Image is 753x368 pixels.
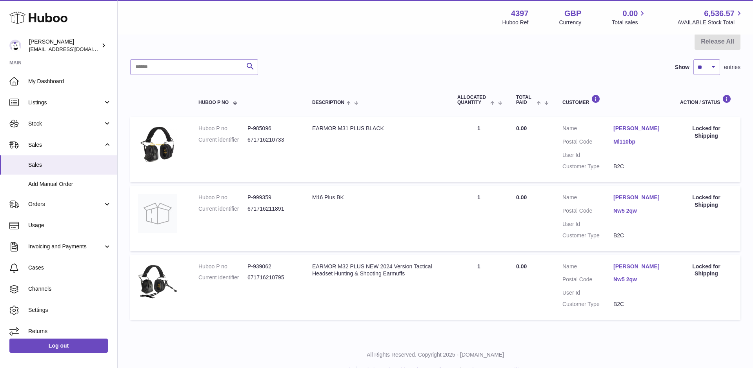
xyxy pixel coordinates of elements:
[198,125,247,132] dt: Huboo P no
[680,194,733,209] div: Locked for Shipping
[247,274,296,281] dd: 671716210795
[612,8,647,26] a: 0.00 Total sales
[677,8,744,26] a: 6,536.57 AVAILABLE Stock Total
[28,161,111,169] span: Sales
[502,19,529,26] div: Huboo Ref
[247,194,296,201] dd: P-999359
[562,232,613,239] dt: Customer Type
[562,138,613,148] dt: Postal Code
[449,117,508,182] td: 1
[312,194,442,201] div: M16 Plus BK
[247,136,296,144] dd: 671716210733
[198,274,247,281] dt: Current identifier
[562,276,613,285] dt: Postal Code
[28,120,103,128] span: Stock
[516,194,527,200] span: 0.00
[28,78,111,85] span: My Dashboard
[675,64,689,71] label: Show
[562,301,613,308] dt: Customer Type
[312,263,442,278] div: EARMOR M32 PLUS NEW 2024 Version Tactical Headset Hunting & Shooting Earmuffs
[562,194,613,203] dt: Name
[562,125,613,134] dt: Name
[29,46,115,52] span: [EMAIL_ADDRESS][DOMAIN_NAME]
[613,138,664,146] a: Ml110bp
[516,263,527,270] span: 0.00
[28,99,103,106] span: Listings
[559,19,582,26] div: Currency
[28,180,111,188] span: Add Manual Order
[724,64,740,71] span: entries
[613,125,664,132] a: [PERSON_NAME]
[28,141,103,149] span: Sales
[247,263,296,270] dd: P-939062
[449,186,508,251] td: 1
[612,19,647,26] span: Total sales
[28,285,111,293] span: Channels
[704,8,735,19] span: 6,536.57
[28,328,111,335] span: Returns
[613,276,664,283] a: Nw5 2qw
[613,194,664,201] a: [PERSON_NAME]
[28,306,111,314] span: Settings
[312,125,442,132] div: EARMOR M31 PLUS BLACK
[28,222,111,229] span: Usage
[677,19,744,26] span: AVAILABLE Stock Total
[247,205,296,213] dd: 671716211891
[623,8,638,19] span: 0.00
[198,194,247,201] dt: Huboo P no
[198,136,247,144] dt: Current identifier
[198,100,229,105] span: Huboo P no
[511,8,529,19] strong: 4397
[9,339,108,353] a: Log out
[613,163,664,170] dd: B2C
[562,95,664,105] div: Customer
[613,207,664,215] a: Nw5 2qw
[138,194,177,233] img: no-photo.jpg
[680,125,733,140] div: Locked for Shipping
[613,263,664,270] a: [PERSON_NAME]
[562,163,613,170] dt: Customer Type
[562,289,613,297] dt: User Id
[198,205,247,213] dt: Current identifier
[613,232,664,239] dd: B2C
[562,151,613,159] dt: User Id
[564,8,581,19] strong: GBP
[562,263,613,272] dt: Name
[9,40,21,51] img: drumnnbass@gmail.com
[312,100,344,105] span: Description
[28,200,103,208] span: Orders
[680,95,733,105] div: Action / Status
[562,220,613,228] dt: User Id
[516,95,535,105] span: Total paid
[457,95,488,105] span: ALLOCATED Quantity
[680,263,733,278] div: Locked for Shipping
[247,125,296,132] dd: P-985096
[613,301,664,308] dd: B2C
[516,125,527,131] span: 0.00
[449,255,508,320] td: 1
[562,207,613,217] dt: Postal Code
[198,263,247,270] dt: Huboo P no
[124,351,747,359] p: All Rights Reserved. Copyright 2025 - [DOMAIN_NAME]
[138,263,177,302] img: $_1.JPG
[28,243,103,250] span: Invoicing and Payments
[28,264,111,271] span: Cases
[29,38,100,53] div: [PERSON_NAME]
[138,125,177,165] img: 1715676626.jpg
